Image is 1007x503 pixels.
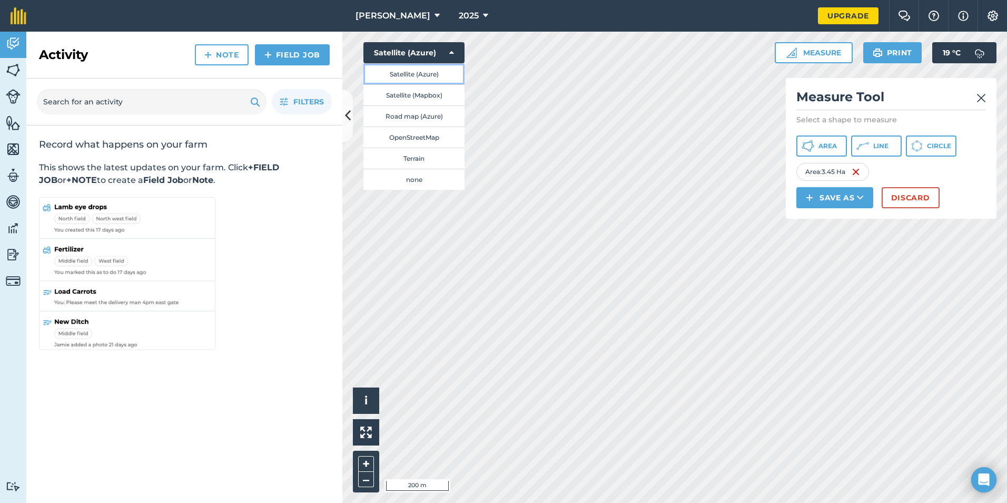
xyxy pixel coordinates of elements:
[39,46,88,63] h2: Activity
[818,142,837,150] span: Area
[818,7,878,24] a: Upgrade
[969,42,990,63] img: svg+xml;base64,PD94bWwgdmVyc2lvbj0iMS4wIiBlbmNvZGluZz0idXRmLTgiPz4KPCEtLSBHZW5lcmF0b3I6IEFkb2JlIE...
[358,472,374,487] button: –
[204,49,212,61] img: svg+xml;base64,PHN2ZyB4bWxucz0iaHR0cDovL3d3dy53My5vcmcvMjAwMC9zdmciIHdpZHRoPSIxNCIgaGVpZ2h0PSIyNC...
[943,42,961,63] span: 19 ° C
[459,9,479,22] span: 2025
[356,9,430,22] span: [PERSON_NAME]
[39,161,330,187] p: This shows the latest updates on your farm. Click or to create a or .
[6,247,21,263] img: svg+xml;base64,PD94bWwgdmVyc2lvbj0iMS4wIiBlbmNvZGluZz0idXRmLTgiPz4KPCEtLSBHZW5lcmF0b3I6IEFkb2JlIE...
[6,141,21,157] img: svg+xml;base64,PHN2ZyB4bWxucz0iaHR0cDovL3d3dy53My5vcmcvMjAwMC9zdmciIHdpZHRoPSI1NiIgaGVpZ2h0PSI2MC...
[6,274,21,288] img: svg+xml;base64,PD94bWwgdmVyc2lvbj0iMS4wIiBlbmNvZGluZz0idXRmLTgiPz4KPCEtLSBHZW5lcmF0b3I6IEFkb2JlIE...
[360,427,372,438] img: Four arrows, one pointing top left, one top right, one bottom right and the last bottom left
[882,187,940,208] button: Discard
[6,220,21,236] img: svg+xml;base64,PD94bWwgdmVyc2lvbj0iMS4wIiBlbmNvZGluZz0idXRmLTgiPz4KPCEtLSBHZW5lcmF0b3I6IEFkb2JlIE...
[927,11,940,21] img: A question mark icon
[796,163,869,181] div: Area : 3.45 Ha
[143,175,183,185] strong: Field Job
[192,175,213,185] strong: Note
[932,42,996,63] button: 19 °C
[958,9,969,22] img: svg+xml;base64,PHN2ZyB4bWxucz0iaHR0cDovL3d3dy53My5vcmcvMjAwMC9zdmciIHdpZHRoPSIxNyIgaGVpZ2h0PSIxNy...
[796,89,986,110] h2: Measure Tool
[250,95,260,108] img: svg+xml;base64,PHN2ZyB4bWxucz0iaHR0cDovL3d3dy53My5vcmcvMjAwMC9zdmciIHdpZHRoPSIxOSIgaGVpZ2h0PSIyNC...
[851,136,902,157] button: Line
[796,187,873,208] button: Save as
[363,127,465,148] button: OpenStreetMap
[363,63,465,84] button: Satellite (Azure)
[363,148,465,169] button: Terrain
[272,89,332,114] button: Filters
[898,11,911,21] img: Two speech bubbles overlapping with the left bubble in the forefront
[6,194,21,210] img: svg+xml;base64,PD94bWwgdmVyc2lvbj0iMS4wIiBlbmNvZGluZz0idXRmLTgiPz4KPCEtLSBHZW5lcmF0b3I6IEFkb2JlIE...
[786,47,797,58] img: Ruler icon
[986,11,999,21] img: A cog icon
[264,49,272,61] img: svg+xml;base64,PHN2ZyB4bWxucz0iaHR0cDovL3d3dy53My5vcmcvMjAwMC9zdmciIHdpZHRoPSIxNCIgaGVpZ2h0PSIyNC...
[358,456,374,472] button: +
[971,467,996,492] div: Open Intercom Messenger
[6,62,21,78] img: svg+xml;base64,PHN2ZyB4bWxucz0iaHR0cDovL3d3dy53My5vcmcvMjAwMC9zdmciIHdpZHRoPSI1NiIgaGVpZ2h0PSI2MC...
[6,36,21,52] img: svg+xml;base64,PD94bWwgdmVyc2lvbj0iMS4wIiBlbmNvZGluZz0idXRmLTgiPz4KPCEtLSBHZW5lcmF0b3I6IEFkb2JlIE...
[796,136,847,157] button: Area
[353,388,379,414] button: i
[863,42,922,63] button: Print
[6,481,21,491] img: svg+xml;base64,PD94bWwgdmVyc2lvbj0iMS4wIiBlbmNvZGluZz0idXRmLTgiPz4KPCEtLSBHZW5lcmF0b3I6IEFkb2JlIE...
[293,96,324,108] span: Filters
[796,114,986,125] p: Select a shape to measure
[927,142,951,150] span: Circle
[11,7,26,24] img: fieldmargin Logo
[363,105,465,127] button: Road map (Azure)
[363,169,465,190] button: none
[6,168,21,183] img: svg+xml;base64,PD94bWwgdmVyc2lvbj0iMS4wIiBlbmNvZGluZz0idXRmLTgiPz4KPCEtLSBHZW5lcmF0b3I6IEFkb2JlIE...
[6,89,21,104] img: svg+xml;base64,PD94bWwgdmVyc2lvbj0iMS4wIiBlbmNvZGluZz0idXRmLTgiPz4KPCEtLSBHZW5lcmF0b3I6IEFkb2JlIE...
[255,44,330,65] a: Field Job
[906,136,956,157] button: Circle
[66,175,97,185] strong: +NOTE
[363,42,465,63] button: Satellite (Azure)
[852,166,860,178] img: svg+xml;base64,PHN2ZyB4bWxucz0iaHR0cDovL3d3dy53My5vcmcvMjAwMC9zdmciIHdpZHRoPSIxNiIgaGVpZ2h0PSIyNC...
[195,44,249,65] a: Note
[976,92,986,104] img: svg+xml;base64,PHN2ZyB4bWxucz0iaHR0cDovL3d3dy53My5vcmcvMjAwMC9zdmciIHdpZHRoPSIyMiIgaGVpZ2h0PSIzMC...
[363,84,465,105] button: Satellite (Mapbox)
[6,115,21,131] img: svg+xml;base64,PHN2ZyB4bWxucz0iaHR0cDovL3d3dy53My5vcmcvMjAwMC9zdmciIHdpZHRoPSI1NiIgaGVpZ2h0PSI2MC...
[364,394,368,407] span: i
[775,42,853,63] button: Measure
[873,142,888,150] span: Line
[37,89,266,114] input: Search for an activity
[873,46,883,59] img: svg+xml;base64,PHN2ZyB4bWxucz0iaHR0cDovL3d3dy53My5vcmcvMjAwMC9zdmciIHdpZHRoPSIxOSIgaGVpZ2h0PSIyNC...
[806,191,813,204] img: svg+xml;base64,PHN2ZyB4bWxucz0iaHR0cDovL3d3dy53My5vcmcvMjAwMC9zdmciIHdpZHRoPSIxNCIgaGVpZ2h0PSIyNC...
[39,138,330,151] h2: Record what happens on your farm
